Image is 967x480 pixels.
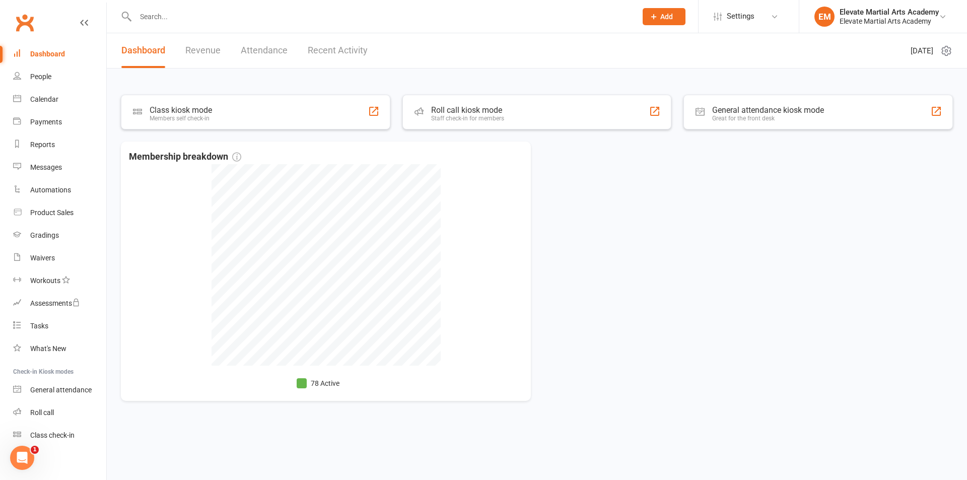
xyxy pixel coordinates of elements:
[13,247,106,269] a: Waivers
[13,156,106,179] a: Messages
[150,105,212,115] div: Class kiosk mode
[727,5,754,28] span: Settings
[13,292,106,315] a: Assessments
[30,386,92,394] div: General attendance
[431,105,504,115] div: Roll call kiosk mode
[308,33,368,68] a: Recent Activity
[13,88,106,111] a: Calendar
[431,115,504,122] div: Staff check-in for members
[132,10,630,24] input: Search...
[911,45,933,57] span: [DATE]
[30,73,51,81] div: People
[13,201,106,224] a: Product Sales
[660,13,673,21] span: Add
[13,424,106,447] a: Class kiosk mode
[13,65,106,88] a: People
[712,105,824,115] div: General attendance kiosk mode
[297,378,339,389] li: 78 Active
[13,179,106,201] a: Automations
[30,299,80,307] div: Assessments
[712,115,824,122] div: Great for the front desk
[13,133,106,156] a: Reports
[13,379,106,401] a: General attendance kiosk mode
[840,8,939,17] div: Elevate Martial Arts Academy
[13,269,106,292] a: Workouts
[241,33,288,68] a: Attendance
[30,254,55,262] div: Waivers
[30,322,48,330] div: Tasks
[814,7,835,27] div: EM
[13,43,106,65] a: Dashboard
[13,315,106,337] a: Tasks
[121,33,165,68] a: Dashboard
[185,33,221,68] a: Revenue
[150,115,212,122] div: Members self check-in
[13,337,106,360] a: What's New
[30,231,59,239] div: Gradings
[30,118,62,126] div: Payments
[30,431,75,439] div: Class check-in
[30,141,55,149] div: Reports
[643,8,685,25] button: Add
[13,401,106,424] a: Roll call
[13,111,106,133] a: Payments
[30,209,74,217] div: Product Sales
[10,446,34,470] iframe: Intercom live chat
[30,186,71,194] div: Automations
[30,277,60,285] div: Workouts
[129,150,241,164] span: Membership breakdown
[840,17,939,26] div: Elevate Martial Arts Academy
[31,446,39,454] span: 1
[30,408,54,417] div: Roll call
[30,50,65,58] div: Dashboard
[12,10,37,35] a: Clubworx
[30,163,62,171] div: Messages
[13,224,106,247] a: Gradings
[30,95,58,103] div: Calendar
[30,345,66,353] div: What's New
